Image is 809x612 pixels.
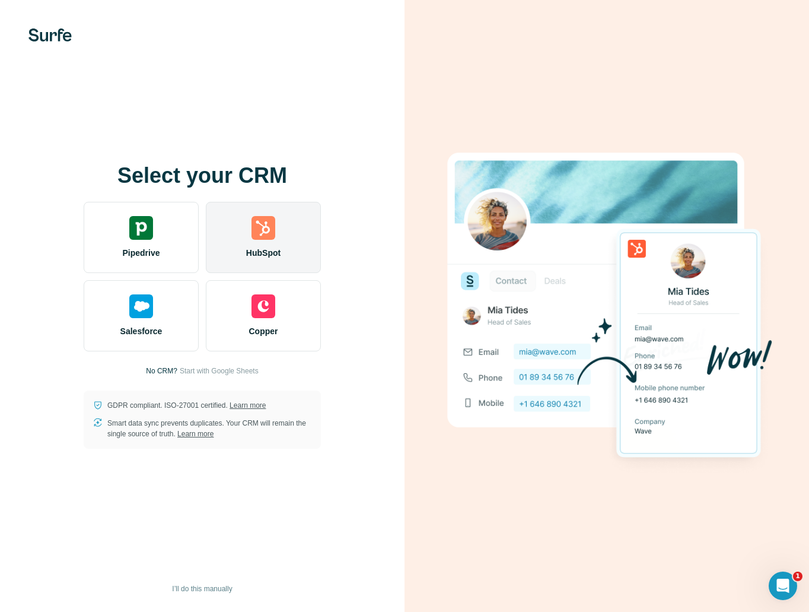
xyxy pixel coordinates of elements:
img: Surfe's logo [28,28,72,42]
img: copper's logo [251,294,275,318]
span: Copper [249,325,278,337]
span: HubSpot [246,247,281,259]
img: pipedrive's logo [129,216,153,240]
span: Pipedrive [122,247,160,259]
span: I’ll do this manually [172,584,232,594]
span: 1 [793,572,802,581]
a: Learn more [230,401,266,410]
h1: Select your CRM [84,164,321,188]
button: I’ll do this manually [164,580,240,598]
p: GDPR compliant. ISO-27001 certified. [107,400,266,411]
button: Start with Google Sheets [180,366,259,376]
span: Salesforce [120,325,163,337]
p: Smart data sync prevents duplicates. Your CRM will remain the single source of truth. [107,418,311,439]
iframe: Intercom live chat [769,572,797,600]
a: Learn more [177,430,214,438]
img: hubspot's logo [251,216,275,240]
img: HUBSPOT image [441,134,773,478]
p: No CRM? [146,366,177,376]
img: salesforce's logo [129,294,153,318]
